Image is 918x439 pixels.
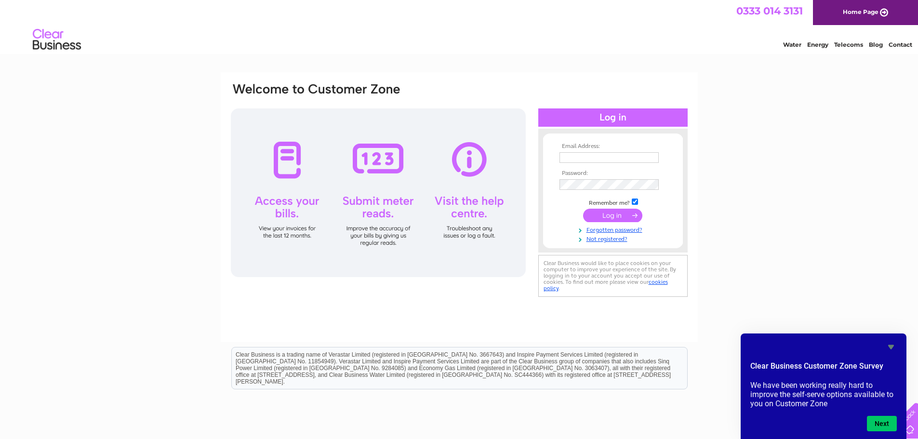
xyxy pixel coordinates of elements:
[834,41,863,48] a: Telecoms
[583,209,642,222] input: Submit
[557,170,669,177] th: Password:
[807,41,828,48] a: Energy
[559,225,669,234] a: Forgotten password?
[232,5,687,47] div: Clear Business is a trading name of Verastar Limited (registered in [GEOGRAPHIC_DATA] No. 3667643...
[32,25,81,54] img: logo.png
[750,360,897,377] h2: Clear Business Customer Zone Survey
[750,341,897,431] div: Clear Business Customer Zone Survey
[869,41,883,48] a: Blog
[736,5,803,17] a: 0333 014 3131
[557,143,669,150] th: Email Address:
[544,279,668,292] a: cookies policy
[750,381,897,408] p: We have been working really hard to improve the self-serve options available to you on Customer Zone
[538,255,688,297] div: Clear Business would like to place cookies on your computer to improve your experience of the sit...
[885,341,897,353] button: Hide survey
[557,197,669,207] td: Remember me?
[889,41,912,48] a: Contact
[559,234,669,243] a: Not registered?
[783,41,801,48] a: Water
[867,416,897,431] button: Next question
